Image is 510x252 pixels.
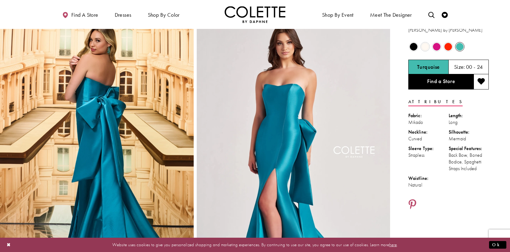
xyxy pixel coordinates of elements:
a: Find a store [61,6,100,23]
img: Colette by Daphne [225,6,285,23]
div: Back Bow, Boned Bodice, Spaghetti Straps Included [449,152,489,172]
a: Visit Home Page [225,6,285,23]
h5: 00 - 24 [466,64,483,70]
div: Sleeve Type: [408,145,449,152]
a: Attributes [408,97,463,106]
a: Check Wishlist [440,6,449,23]
h5: Chosen color [417,64,440,70]
button: Close Dialog [4,240,14,250]
a: here [389,242,397,248]
div: Mermaid [449,135,489,142]
span: Shop by color [146,6,181,23]
span: Shop by color [148,12,180,18]
a: Share using Pinterest - Opens in new tab [408,199,416,211]
a: Find a Store [408,74,474,89]
h3: [PERSON_NAME] by [PERSON_NAME] [408,27,489,34]
div: Fabric: [408,112,449,119]
div: Mikado [408,119,449,126]
span: Dresses [115,12,131,18]
a: Toggle search [427,6,436,23]
div: Waistline: [408,175,449,182]
div: Long [449,119,489,126]
div: Fuchsia [431,41,442,52]
span: Shop By Event [322,12,354,18]
div: Curved [408,135,449,142]
span: Find a store [71,12,98,18]
div: Scarlet [443,41,454,52]
div: Silhouette: [449,129,489,135]
div: Neckline: [408,129,449,135]
div: Length: [449,112,489,119]
div: Strapless [408,152,449,159]
div: Natural [408,182,449,188]
div: Diamond White [420,41,430,52]
p: Website uses cookies to give you personalized shopping and marketing experiences. By continuing t... [44,241,466,249]
span: Meet the designer [370,12,412,18]
div: Turquoise [454,41,465,52]
span: Shop By Event [321,6,355,23]
div: Special Features: [449,145,489,152]
span: Size: [454,63,465,70]
span: Dresses [113,6,133,23]
div: Black [408,41,419,52]
button: Add to wishlist [474,74,489,89]
div: Product color controls state depends on size chosen [408,41,489,52]
a: Meet the designer [369,6,413,23]
button: Submit Dialog [489,241,506,249]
